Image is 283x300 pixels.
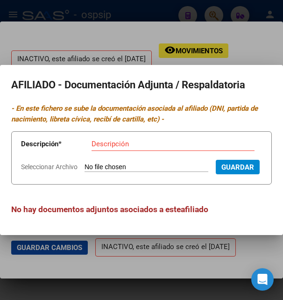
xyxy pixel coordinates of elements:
span: Seleccionar Archivo [21,163,78,171]
button: Guardar [216,160,260,174]
i: - En este fichero se sube la documentación asociada al afiliado (DNI, partida de nacimiento, libr... [11,104,258,123]
div: Open Intercom Messenger [251,268,274,291]
h3: No hay documentos adjuntos asociados a este [11,203,272,215]
h2: AFILIADO - Documentación Adjunta / Respaldatoria [11,76,272,94]
span: afiliado [181,205,208,214]
span: Guardar [221,163,254,171]
p: Descripción [21,139,92,150]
